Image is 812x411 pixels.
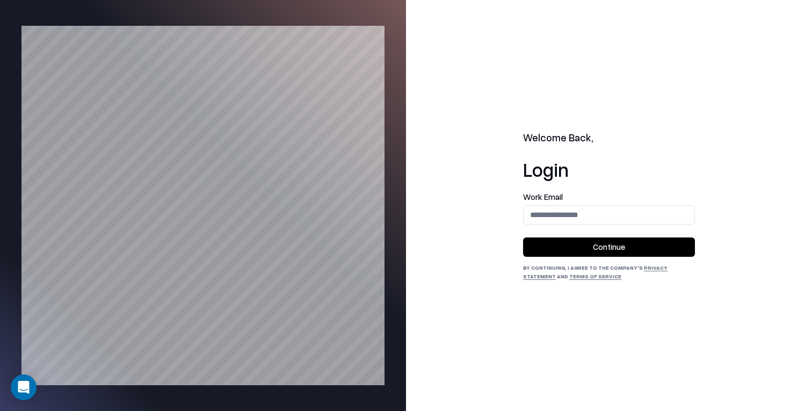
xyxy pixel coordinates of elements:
h1: Login [523,158,695,180]
a: Privacy Statement [523,264,668,279]
button: Continue [523,237,695,257]
div: By continuing, I agree to the Company's and [523,263,695,280]
div: Open Intercom Messenger [11,374,37,400]
h2: Welcome Back, [523,131,695,146]
label: Work Email [523,193,695,201]
a: Terms of Service [569,273,621,279]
